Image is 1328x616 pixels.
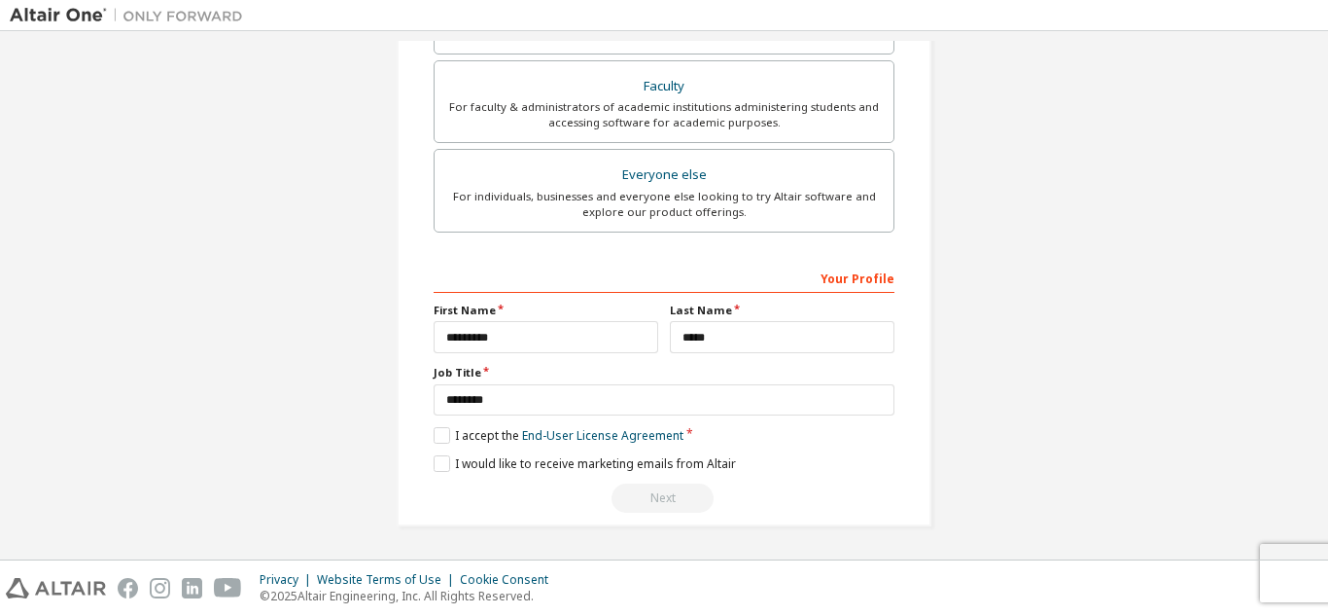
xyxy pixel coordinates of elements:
[446,73,882,100] div: Faculty
[434,455,736,472] label: I would like to receive marketing emails from Altair
[434,262,894,293] div: Your Profile
[434,484,894,513] div: Read and acccept EULA to continue
[434,303,658,318] label: First Name
[446,189,882,220] div: For individuals, businesses and everyone else looking to try Altair software and explore our prod...
[10,6,253,25] img: Altair One
[446,162,882,189] div: Everyone else
[460,572,560,588] div: Cookie Consent
[214,578,242,598] img: youtube.svg
[150,578,170,598] img: instagram.svg
[522,427,683,444] a: End-User License Agreement
[446,99,882,130] div: For faculty & administrators of academic institutions administering students and accessing softwa...
[182,578,202,598] img: linkedin.svg
[260,572,317,588] div: Privacy
[6,578,106,598] img: altair_logo.svg
[434,427,683,444] label: I accept the
[317,572,460,588] div: Website Terms of Use
[434,365,894,380] label: Job Title
[118,578,138,598] img: facebook.svg
[260,588,560,604] p: © 2025 Altair Engineering, Inc. All Rights Reserved.
[670,303,894,318] label: Last Name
